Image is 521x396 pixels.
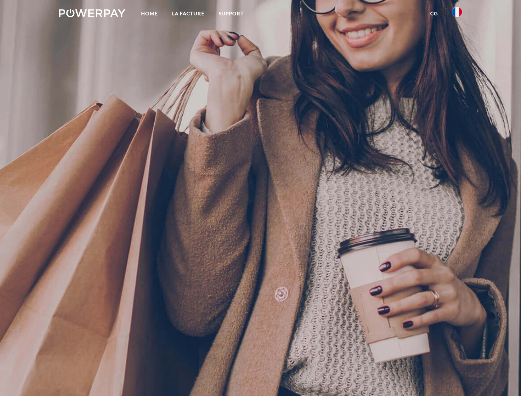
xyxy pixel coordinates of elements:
[59,9,125,17] img: logo-powerpay-white.svg
[212,6,251,21] a: Support
[134,6,165,21] a: Home
[165,6,212,21] a: LA FACTURE
[423,6,445,21] a: CG
[452,7,462,17] img: fr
